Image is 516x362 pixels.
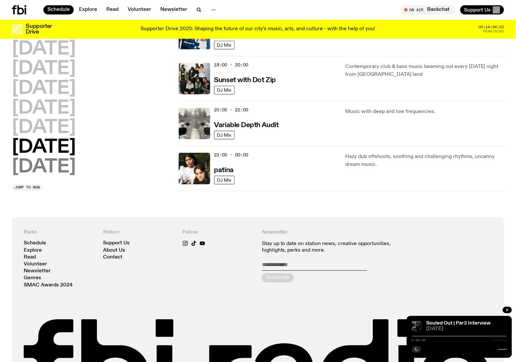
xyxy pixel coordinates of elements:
span: 22:00 - 00:00 [214,152,248,158]
button: Support Us [460,5,504,14]
a: Explore [75,5,101,14]
h4: Station [103,229,174,236]
a: Schedule [24,241,46,246]
span: -:--:-- [493,339,507,342]
a: Explore [24,248,42,253]
h4: Radio [24,229,95,236]
a: DJ Mix [214,176,235,184]
a: Souled Out | Par3 Interview [426,321,491,326]
p: Hazy dub offshoots, soothing and challenging rhythms, uncanny dream music. [345,153,504,169]
a: Newsletter [156,5,191,14]
span: DJ Mix [217,87,232,92]
button: [DATE] [12,119,76,137]
p: Stay up to date on station news, creative opportunities, highlights, perks and more. [262,241,413,253]
a: DJ Mix [214,131,235,139]
h4: Newsletter [262,229,413,236]
span: Support Us [464,7,491,13]
span: 00:14:06:22 [479,25,504,29]
span: DJ Mix [217,132,232,137]
button: [DATE] [12,79,76,98]
span: 18:00 - 20:00 [214,62,248,68]
span: Jump to now [14,186,40,189]
a: DJ Mix [214,41,235,49]
button: [DATE] [12,158,76,176]
h3: patina [214,167,234,174]
p: Music with deep and low frequencies. [345,108,504,116]
a: Read [102,5,122,14]
a: DJ Mix [214,86,235,94]
a: Sunset with Dot Zip [214,76,276,84]
button: Jump to now [12,184,42,191]
span: 0:00:00 [412,339,426,342]
span: DJ Mix [217,177,232,182]
a: Volunteer [24,262,47,267]
button: On AirBackchat [401,5,455,14]
a: Contact [103,255,122,260]
a: Support Us [103,241,130,246]
p: Contemporary club & bass music beaming out every [DATE] night from [GEOGRAPHIC_DATA] land [345,63,504,79]
h3: Supporter Drive [26,24,52,35]
button: [DATE] [12,99,76,118]
button: Subscribe [262,273,294,283]
a: patina [214,166,234,174]
h3: Variable Depth Audit [214,122,279,129]
a: SMAC Awards 2024 [24,283,73,288]
h4: Follow [183,229,254,236]
a: Volunteer [124,5,155,14]
span: Remaining [483,30,504,33]
a: Schedule [43,5,74,14]
a: About Us [103,248,125,253]
h3: Sunset with Dot Zip [214,77,276,84]
a: Variable Depth Audit [214,121,279,129]
span: 20:00 - 22:00 [214,107,248,113]
img: A black and white Rorschach [179,108,210,139]
span: [DATE] [426,327,507,332]
a: Genres [24,276,41,281]
button: [DATE] [12,60,76,78]
button: [DATE] [12,40,76,58]
button: [DATE] [12,138,76,157]
a: Newsletter [24,269,51,274]
p: Supporter Drive 2025: Shaping the future of our city’s music, arts, and culture - with the help o... [141,26,375,32]
span: DJ Mix [217,42,232,47]
a: Read [24,255,36,260]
